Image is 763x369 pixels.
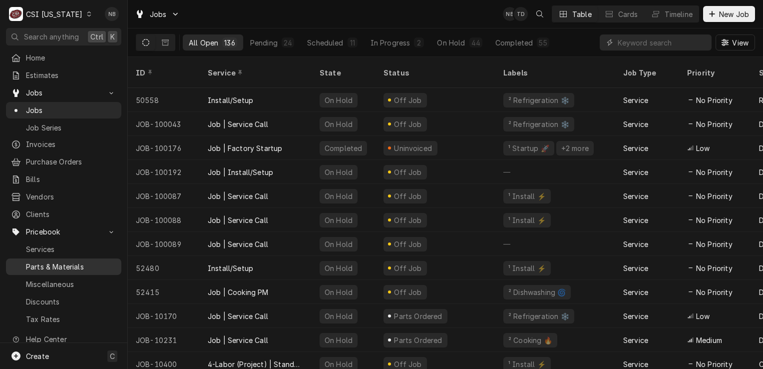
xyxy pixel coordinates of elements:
span: Ctrl [90,31,103,42]
div: ² Cooking 🔥 [507,335,553,345]
div: Table [572,9,592,19]
div: Cards [618,9,638,19]
div: C [9,7,23,21]
span: Purchase Orders [26,156,116,167]
span: Help Center [26,334,115,344]
input: Keyword search [618,34,707,50]
a: Estimates [6,67,121,83]
button: View [716,34,755,50]
span: No Priority [696,215,733,225]
div: Service [623,95,648,105]
span: Job Series [26,122,116,133]
div: Service [623,335,648,345]
div: Parts Ordered [393,335,443,345]
span: Jobs [150,9,167,19]
div: — [495,232,615,256]
div: Service [623,143,648,153]
span: C [110,351,115,361]
span: No Priority [696,191,733,201]
a: Tax Rates [6,311,121,327]
div: Timeline [665,9,693,19]
span: Invoices [26,139,116,149]
div: Nick Badolato's Avatar [105,7,119,21]
div: Off Job [392,191,423,201]
button: New Job [703,6,755,22]
div: Install/Setup [208,95,253,105]
div: ¹ Install ⚡️ [507,215,547,225]
div: ² Refrigeration ❄️ [507,119,570,129]
span: Home [26,52,116,63]
div: 50558 [128,88,200,112]
div: Job | Service Call [208,311,268,321]
div: 55 [539,37,547,48]
div: JOB-100043 [128,112,200,136]
a: Vendors [6,188,121,205]
span: No Priority [696,263,733,273]
div: — [495,160,615,184]
div: 44 [471,37,480,48]
a: Jobs [6,102,121,118]
span: View [730,37,751,48]
div: CSI Kentucky's Avatar [9,7,23,21]
span: Medium [696,335,722,345]
div: CSI [US_STATE] [26,9,82,19]
span: No Priority [696,95,733,105]
a: Clients [6,206,121,222]
div: JOB-100088 [128,208,200,232]
span: Vendors [26,191,116,202]
div: 52415 [128,280,200,304]
div: Job Type [623,67,671,78]
div: 136 [224,37,235,48]
a: Parts & Materials [6,258,121,275]
div: On Hold [324,167,354,177]
div: Job | Cooking PM [208,287,269,297]
div: JOB-10231 [128,328,200,352]
div: JOB-10170 [128,304,200,328]
div: Completed [495,37,533,48]
a: Job Series [6,119,121,136]
div: Job | Service Call [208,335,268,345]
span: No Priority [696,239,733,249]
div: 11 [350,37,356,48]
div: On Hold [324,287,354,297]
div: Job | Service Call [208,215,268,225]
div: +2 more [560,143,590,153]
span: No Priority [696,287,733,297]
div: 2 [416,37,422,48]
span: Pricebook [26,226,101,237]
a: Discounts [6,293,121,310]
div: On Hold [324,95,354,105]
span: No Priority [696,119,733,129]
span: Parts & Materials [26,261,116,272]
div: Completed [324,143,363,153]
div: Service [208,67,302,78]
span: Estimates [26,70,116,80]
div: ID [136,67,190,78]
div: Tim Devereux's Avatar [514,7,528,21]
div: Off Job [392,167,423,177]
div: On Hold [437,37,465,48]
div: State [320,67,368,78]
div: ¹ Startup 🚀 [507,143,550,153]
div: Job | Factory Startup [208,143,282,153]
div: On Hold [324,191,354,201]
div: TD [514,7,528,21]
a: Invoices [6,136,121,152]
a: Purchase Orders [6,153,121,170]
div: Labels [503,67,607,78]
span: Tax Rates [26,314,116,324]
div: All Open [189,37,218,48]
div: NB [503,7,517,21]
span: Miscellaneous [26,279,116,289]
div: On Hold [324,119,354,129]
span: New Job [717,9,751,19]
span: Jobs [26,87,101,98]
div: Off Job [392,287,423,297]
div: Service [623,215,648,225]
div: In Progress [371,37,410,48]
div: Install/Setup [208,263,253,273]
div: Nick Badolato's Avatar [503,7,517,21]
span: No Priority [696,167,733,177]
div: Service [623,263,648,273]
div: ² Dishwashing 🌀 [507,287,567,297]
